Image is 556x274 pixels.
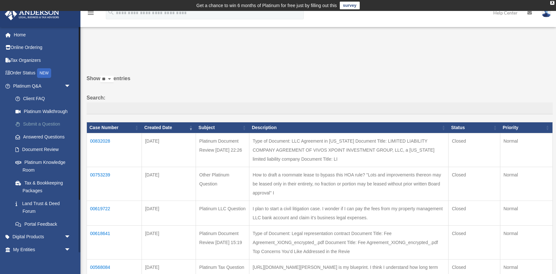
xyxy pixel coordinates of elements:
[142,225,196,259] td: [DATE]
[64,80,77,93] span: arrow_drop_down
[249,225,449,259] td: Type of Document: Legal representation contract Document Title: Fee Agreement_XIONG_encrypted_.pd...
[550,1,554,5] div: close
[500,225,552,259] td: Normal
[5,80,80,92] a: Platinum Q&Aarrow_drop_down
[449,225,500,259] td: Closed
[449,122,500,133] th: Status: activate to sort column ascending
[5,67,80,80] a: Order StatusNEW
[196,201,249,225] td: Platinum LLC Question
[5,28,80,41] a: Home
[142,167,196,201] td: [DATE]
[249,167,449,201] td: How to draft a roommate lease to bypass this HOA rule? "Lots and improvements thereon may be leas...
[196,225,249,259] td: Platinum Document Review [DATE] 15:19
[64,243,77,256] span: arrow_drop_down
[87,225,142,259] td: 00618641
[9,130,77,143] a: Answered Questions
[3,8,61,20] img: Anderson Advisors Platinum Portal
[9,118,80,131] a: Submit a Question
[449,167,500,201] td: Closed
[9,105,80,118] a: Platinum Walkthrough
[107,9,115,16] i: search
[87,74,553,90] label: Show entries
[87,93,553,115] label: Search:
[37,68,51,78] div: NEW
[196,133,249,167] td: Platinum Document Review [DATE] 22:26
[5,54,80,67] a: Tax Organizers
[340,2,360,9] a: survey
[5,243,80,256] a: My Entitiesarrow_drop_down
[542,8,551,17] img: User Pic
[9,176,80,197] a: Tax & Bookkeeping Packages
[249,133,449,167] td: Type of Document: LLC Agreement in [US_STATE] Document Title: LIMITED LIABILITY COMPANY AGREEMENT...
[87,201,142,225] td: 00619722
[100,76,114,83] select: Showentries
[5,41,80,54] a: Online Ordering
[87,122,142,133] th: Case Number: activate to sort column ascending
[5,231,80,243] a: Digital Productsarrow_drop_down
[87,11,95,17] a: menu
[87,167,142,201] td: 00753239
[449,201,500,225] td: Closed
[9,92,80,105] a: Client FAQ
[500,167,552,201] td: Normal
[87,102,553,115] input: Search:
[196,2,337,9] div: Get a chance to win 6 months of Platinum for free just by filling out this
[142,201,196,225] td: [DATE]
[9,197,80,218] a: Land Trust & Deed Forum
[449,133,500,167] td: Closed
[500,122,552,133] th: Priority: activate to sort column ascending
[9,143,80,156] a: Document Review
[196,167,249,201] td: Other Platinum Question
[196,122,249,133] th: Subject: activate to sort column ascending
[500,201,552,225] td: Normal
[64,231,77,244] span: arrow_drop_down
[500,133,552,167] td: Normal
[9,218,80,231] a: Portal Feedback
[249,122,449,133] th: Description: activate to sort column ascending
[142,122,196,133] th: Created Date: activate to sort column ascending
[249,201,449,225] td: I plan to start a civil litigation case. I wonder if I can pay the fees from my property manageme...
[142,133,196,167] td: [DATE]
[87,133,142,167] td: 00832028
[9,156,80,176] a: Platinum Knowledge Room
[87,9,95,17] i: menu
